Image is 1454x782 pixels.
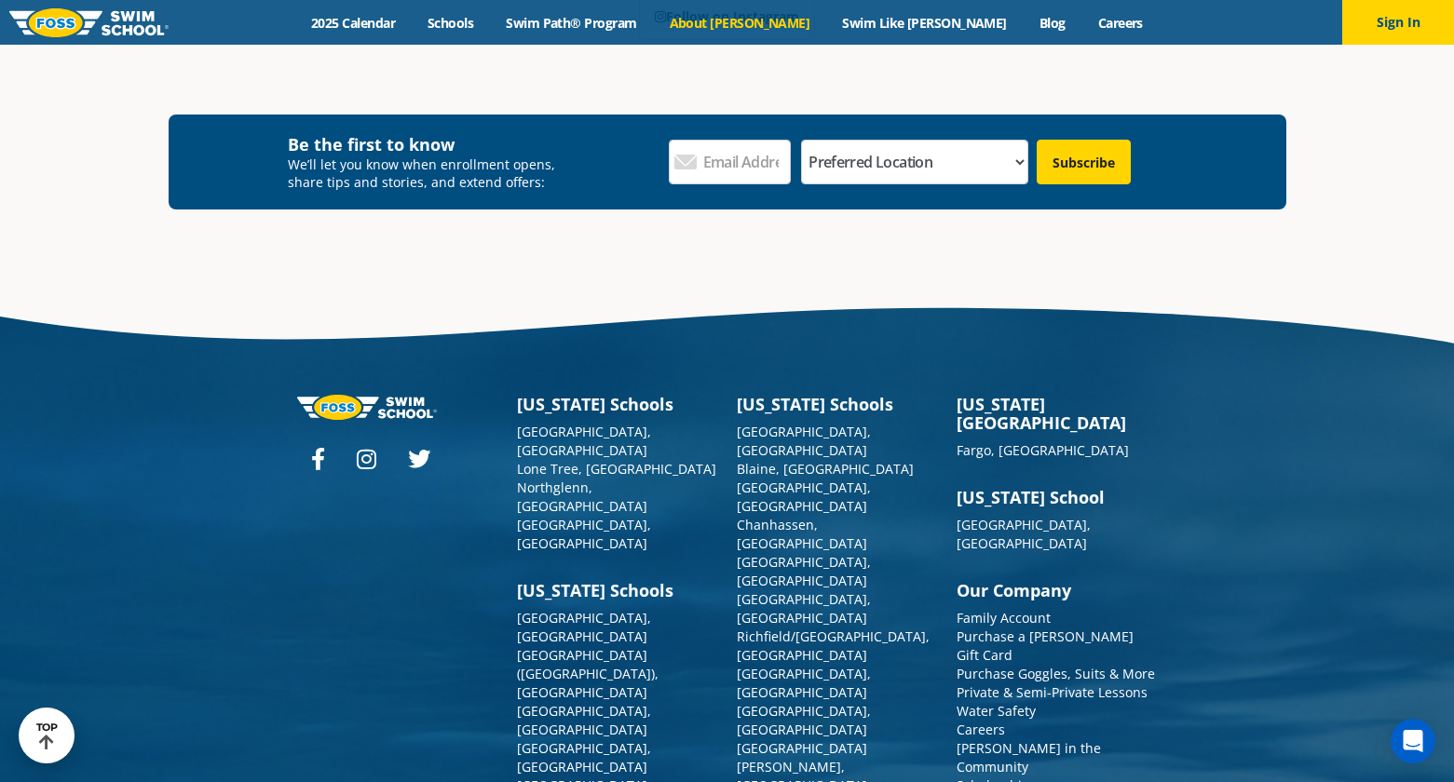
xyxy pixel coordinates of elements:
a: Water Safety [957,702,1036,720]
img: FOSS Swim School Logo [9,8,169,37]
a: [GEOGRAPHIC_DATA], [GEOGRAPHIC_DATA] [517,702,651,738]
a: Careers [1081,14,1159,32]
a: Richfield/[GEOGRAPHIC_DATA], [GEOGRAPHIC_DATA] [737,627,930,664]
a: Fargo, [GEOGRAPHIC_DATA] [957,441,1129,459]
div: TOP [36,721,58,750]
h3: [US_STATE] School [957,488,1158,506]
input: Subscribe [1037,140,1131,184]
a: [GEOGRAPHIC_DATA], [GEOGRAPHIC_DATA] [957,516,1091,552]
a: Blog [1023,14,1081,32]
h3: [US_STATE][GEOGRAPHIC_DATA] [957,395,1158,432]
input: Email Address [669,140,791,184]
a: Swim Path® Program [490,14,653,32]
a: [GEOGRAPHIC_DATA], [GEOGRAPHIC_DATA] [737,590,871,627]
img: Foss-logo-horizontal-white.svg [297,395,437,420]
a: Blaine, [GEOGRAPHIC_DATA] [737,460,914,478]
a: Schools [412,14,490,32]
p: We’ll let you know when enrollment opens, share tips and stories, and extend offers: [288,155,568,191]
a: Purchase a [PERSON_NAME] Gift Card [957,627,1134,664]
a: Northglenn, [GEOGRAPHIC_DATA] [517,479,647,515]
h4: Be the first to know [288,133,568,155]
h3: [US_STATE] Schools [517,581,718,600]
h3: [US_STATE] Schools [517,395,718,413]
a: Chanhassen, [GEOGRAPHIC_DATA] [737,516,867,552]
a: [GEOGRAPHIC_DATA], [GEOGRAPHIC_DATA] [737,479,871,515]
a: [GEOGRAPHIC_DATA], [GEOGRAPHIC_DATA] [737,423,871,459]
h3: Our Company [957,581,1158,600]
a: [GEOGRAPHIC_DATA], [GEOGRAPHIC_DATA] [517,609,651,645]
a: [GEOGRAPHIC_DATA], [GEOGRAPHIC_DATA] [737,665,871,701]
a: [PERSON_NAME] in the Community [957,739,1101,775]
a: Lone Tree, [GEOGRAPHIC_DATA] [517,460,716,478]
a: [GEOGRAPHIC_DATA], [GEOGRAPHIC_DATA] [517,739,651,775]
a: Swim Like [PERSON_NAME] [826,14,1024,32]
a: [GEOGRAPHIC_DATA], [GEOGRAPHIC_DATA] [737,553,871,589]
a: [GEOGRAPHIC_DATA], [GEOGRAPHIC_DATA] [517,516,651,552]
a: [GEOGRAPHIC_DATA], [GEOGRAPHIC_DATA] [517,423,651,459]
a: Careers [957,721,1005,738]
a: Purchase Goggles, Suits & More [957,665,1155,682]
a: Family Account [957,609,1051,627]
h3: [US_STATE] Schools [737,395,938,413]
a: About [PERSON_NAME] [653,14,826,32]
a: [GEOGRAPHIC_DATA], [GEOGRAPHIC_DATA] [737,702,871,738]
a: Private & Semi-Private Lessons [957,683,1148,701]
a: 2025 Calendar [295,14,412,32]
a: [GEOGRAPHIC_DATA] ([GEOGRAPHIC_DATA]), [GEOGRAPHIC_DATA] [517,646,659,701]
div: Open Intercom Messenger [1391,719,1435,763]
